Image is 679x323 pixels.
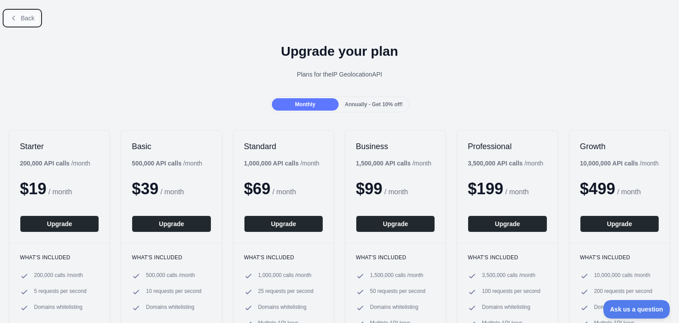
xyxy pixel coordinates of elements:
span: $ 199 [468,180,503,198]
h2: Professional [468,141,547,152]
span: $ 99 [356,180,382,198]
b: 1,000,000 API calls [244,160,299,167]
b: 3,500,000 API calls [468,160,523,167]
span: $ 499 [580,180,615,198]
iframe: Toggle Customer Support [603,300,670,319]
div: / month [356,159,431,168]
b: 1,500,000 API calls [356,160,411,167]
h2: Growth [580,141,659,152]
b: 10,000,000 API calls [580,160,638,167]
div: / month [468,159,543,168]
div: / month [244,159,320,168]
div: / month [580,159,659,168]
h2: Business [356,141,435,152]
span: $ 69 [244,180,271,198]
h2: Standard [244,141,323,152]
